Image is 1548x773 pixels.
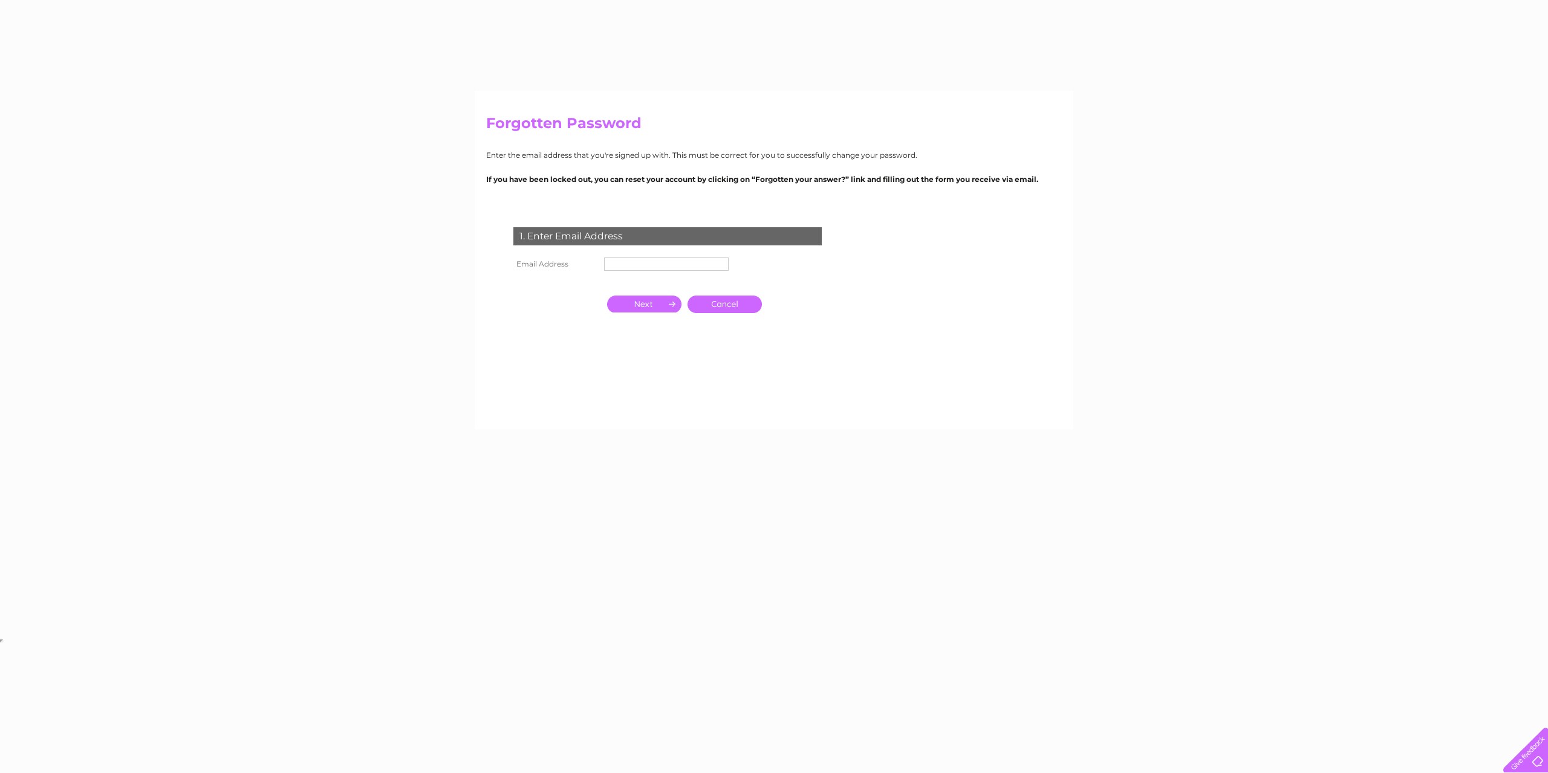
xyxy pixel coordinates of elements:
[688,296,762,313] a: Cancel
[486,149,1062,161] p: Enter the email address that you're signed up with. This must be correct for you to successfully ...
[513,227,822,245] div: 1. Enter Email Address
[486,115,1062,138] h2: Forgotten Password
[510,254,601,274] th: Email Address
[486,173,1062,185] p: If you have been locked out, you can reset your account by clicking on “Forgotten your answer?” l...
